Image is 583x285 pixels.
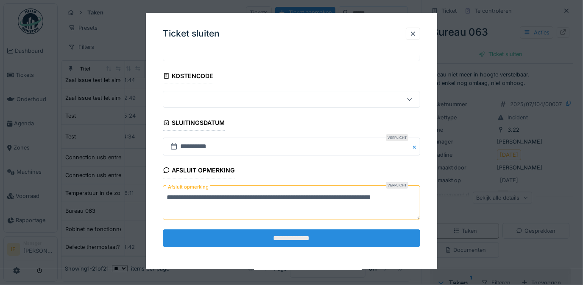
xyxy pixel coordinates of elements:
[386,135,408,141] div: Verplicht
[163,70,214,84] div: Kostencode
[163,116,225,131] div: Sluitingsdatum
[163,28,220,39] h3: Ticket sluiten
[411,138,420,156] button: Close
[166,182,210,193] label: Afsluit opmerking
[163,164,235,179] div: Afsluit opmerking
[386,182,408,189] div: Verplicht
